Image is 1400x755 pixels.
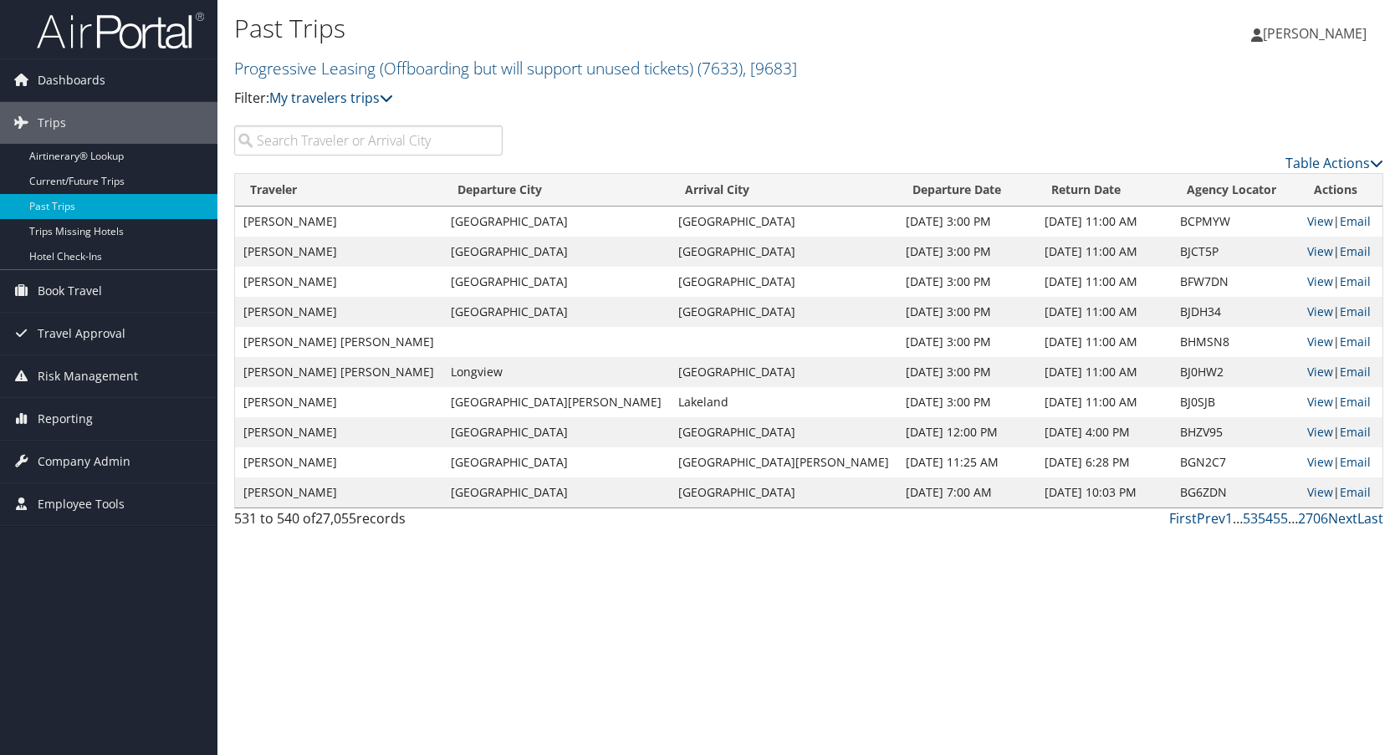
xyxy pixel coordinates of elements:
td: [DATE] 12:00 PM [897,417,1036,447]
td: [GEOGRAPHIC_DATA] [442,297,670,327]
a: Email [1340,273,1371,289]
a: Email [1340,454,1371,470]
td: BJCT5P [1172,237,1299,267]
a: Email [1340,213,1371,229]
td: [PERSON_NAME] [PERSON_NAME] [235,357,442,387]
td: [DATE] 3:00 PM [897,207,1036,237]
a: Email [1340,364,1371,380]
td: [PERSON_NAME] [235,417,442,447]
td: [DATE] 11:00 AM [1036,237,1172,267]
a: Email [1340,334,1371,349]
th: Departure Date: activate to sort column ascending [897,174,1036,207]
a: 2706 [1298,509,1328,528]
div: 531 to 540 of records [234,508,503,537]
a: 53 [1243,509,1258,528]
span: … [1288,509,1298,528]
a: View [1307,364,1333,380]
span: 27,055 [315,509,356,528]
td: | [1299,207,1382,237]
td: [PERSON_NAME] [PERSON_NAME] [235,327,442,357]
span: Risk Management [38,355,138,397]
td: [GEOGRAPHIC_DATA] [670,267,897,297]
td: | [1299,297,1382,327]
td: [GEOGRAPHIC_DATA] [442,267,670,297]
a: View [1307,424,1333,440]
a: Table Actions [1285,154,1383,172]
td: [DATE] 11:25 AM [897,447,1036,477]
a: View [1307,484,1333,500]
span: Trips [38,102,66,144]
td: BFW7DN [1172,267,1299,297]
td: [PERSON_NAME] [235,297,442,327]
a: View [1307,334,1333,349]
td: [GEOGRAPHIC_DATA] [442,237,670,267]
a: Email [1340,484,1371,500]
span: ( 7633 ) [697,57,743,79]
td: [PERSON_NAME] [235,477,442,508]
a: My travelers trips [269,89,393,107]
a: [PERSON_NAME] [1251,8,1383,59]
td: [GEOGRAPHIC_DATA] [442,447,670,477]
th: Traveler: activate to sort column ascending [235,174,442,207]
span: Dashboards [38,59,105,101]
a: View [1307,394,1333,410]
p: Filter: [234,88,1000,110]
a: Email [1340,243,1371,259]
th: Departure City: activate to sort column ascending [442,174,670,207]
td: | [1299,447,1382,477]
td: | [1299,357,1382,387]
td: [DATE] 3:00 PM [897,267,1036,297]
td: [DATE] 7:00 AM [897,477,1036,508]
td: BJDH34 [1172,297,1299,327]
td: [GEOGRAPHIC_DATA] [670,207,897,237]
td: | [1299,417,1382,447]
a: Prev [1197,509,1225,528]
td: [GEOGRAPHIC_DATA] [442,207,670,237]
a: Email [1340,304,1371,319]
a: Email [1340,394,1371,410]
input: Search Traveler or Arrival City [234,125,503,156]
span: Employee Tools [38,483,125,525]
a: Next [1328,509,1357,528]
td: | [1299,387,1382,417]
a: Email [1340,424,1371,440]
a: View [1307,454,1333,470]
td: [GEOGRAPHIC_DATA] [670,417,897,447]
span: Reporting [38,398,93,440]
td: BHMSN8 [1172,327,1299,357]
a: Last [1357,509,1383,528]
td: [DATE] 11:00 AM [1036,267,1172,297]
h1: Past Trips [234,11,1000,46]
td: [GEOGRAPHIC_DATA] [670,297,897,327]
td: BGN2C7 [1172,447,1299,477]
td: | [1299,237,1382,267]
td: [PERSON_NAME] [235,207,442,237]
span: [PERSON_NAME] [1263,24,1367,43]
td: [GEOGRAPHIC_DATA] [670,477,897,508]
td: [DATE] 10:03 PM [1036,477,1172,508]
td: [DATE] 3:00 PM [897,297,1036,327]
span: , [ 9683 ] [743,57,797,79]
td: [PERSON_NAME] [235,387,442,417]
td: [DATE] 11:00 AM [1036,357,1172,387]
td: [GEOGRAPHIC_DATA] [670,357,897,387]
th: Actions [1299,174,1382,207]
a: View [1307,213,1333,229]
td: [GEOGRAPHIC_DATA][PERSON_NAME] [670,447,897,477]
td: Longview [442,357,670,387]
td: [DATE] 6:28 PM [1036,447,1172,477]
td: BJ0HW2 [1172,357,1299,387]
td: [DATE] 11:00 AM [1036,387,1172,417]
td: | [1299,477,1382,508]
td: BJ0SJB [1172,387,1299,417]
td: [DATE] 3:00 PM [897,387,1036,417]
a: View [1307,273,1333,289]
td: [DATE] 3:00 PM [897,327,1036,357]
td: [GEOGRAPHIC_DATA] [442,417,670,447]
td: [PERSON_NAME] [235,447,442,477]
th: Agency Locator: activate to sort column ascending [1172,174,1299,207]
td: [DATE] 11:00 AM [1036,327,1172,357]
span: Travel Approval [38,313,125,355]
td: [DATE] 3:00 PM [897,357,1036,387]
td: [PERSON_NAME] [235,267,442,297]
